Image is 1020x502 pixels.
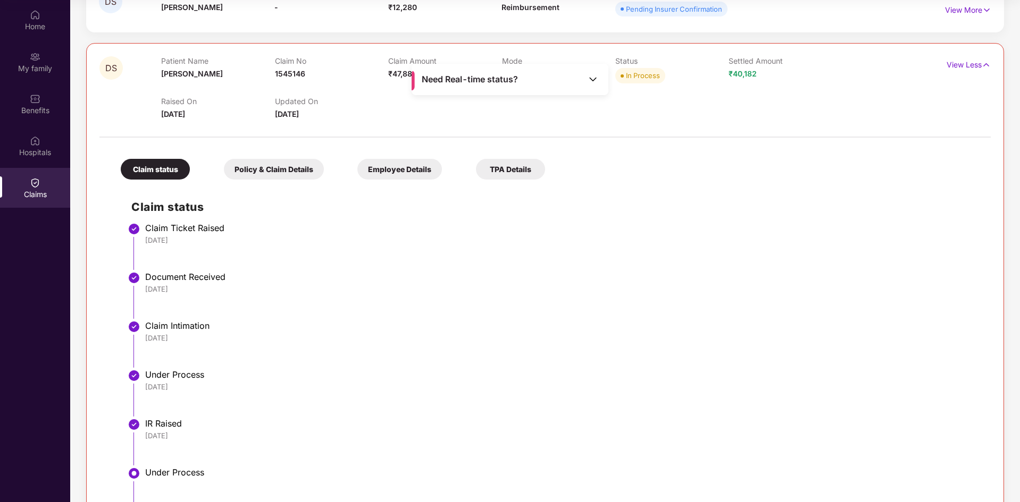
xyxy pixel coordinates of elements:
[161,3,223,12] span: [PERSON_NAME]
[30,93,40,104] img: svg+xml;base64,PHN2ZyBpZD0iQmVuZWZpdHMiIHhtbG5zPSJodHRwOi8vd3d3LnczLm9yZy8yMDAwL3N2ZyIgd2lkdGg9Ij...
[161,97,274,106] p: Raised On
[121,159,190,180] div: Claim status
[476,159,545,180] div: TPA Details
[30,10,40,20] img: svg+xml;base64,PHN2ZyBpZD0iSG9tZSIgeG1sbnM9Imh0dHA6Ly93d3cudzMub3JnLzIwMDAvc3ZnIiB3aWR0aD0iMjAiIG...
[275,69,305,78] span: 1545146
[388,69,417,78] span: ₹47,884
[947,56,991,71] p: View Less
[388,3,417,12] span: ₹12,280
[729,69,757,78] span: ₹40,182
[626,4,722,14] div: Pending Insurer Confirmation
[145,382,980,392] div: [DATE]
[501,3,559,12] span: Reimbursement
[161,56,274,65] p: Patient Name
[945,2,991,16] p: View More
[128,320,140,333] img: svg+xml;base64,PHN2ZyBpZD0iU3RlcC1Eb25lLTMyeDMyIiB4bWxucz0iaHR0cDovL3d3dy53My5vcmcvMjAwMC9zdmciIH...
[275,56,388,65] p: Claim No
[128,369,140,382] img: svg+xml;base64,PHN2ZyBpZD0iU3RlcC1Eb25lLTMyeDMyIiB4bWxucz0iaHR0cDovL3d3dy53My5vcmcvMjAwMC9zdmciIH...
[145,369,980,380] div: Under Process
[131,198,980,216] h2: Claim status
[275,97,388,106] p: Updated On
[145,320,980,331] div: Claim Intimation
[145,271,980,282] div: Document Received
[145,235,980,245] div: [DATE]
[161,69,223,78] span: [PERSON_NAME]
[274,3,278,12] span: -
[128,223,140,235] img: svg+xml;base64,PHN2ZyBpZD0iU3RlcC1Eb25lLTMyeDMyIiB4bWxucz0iaHR0cDovL3d3dy53My5vcmcvMjAwMC9zdmciIH...
[615,56,729,65] p: Status
[128,271,140,284] img: svg+xml;base64,PHN2ZyBpZD0iU3RlcC1Eb25lLTMyeDMyIiB4bWxucz0iaHR0cDovL3d3dy53My5vcmcvMjAwMC9zdmciIH...
[161,109,185,118] span: [DATE]
[128,467,140,480] img: svg+xml;base64,PHN2ZyBpZD0iU3RlcC1BY3RpdmUtMzJ4MzIiIHhtbG5zPSJodHRwOi8vd3d3LnczLm9yZy8yMDAwL3N2Zy...
[145,223,980,233] div: Claim Ticket Raised
[30,177,40,188] img: svg+xml;base64,PHN2ZyBpZD0iQ2xhaW0iIHhtbG5zPSJodHRwOi8vd3d3LnczLm9yZy8yMDAwL3N2ZyIgd2lkdGg9IjIwIi...
[388,56,501,65] p: Claim Amount
[145,333,980,343] div: [DATE]
[275,109,299,118] span: [DATE]
[982,59,991,71] img: svg+xml;base64,PHN2ZyB4bWxucz0iaHR0cDovL3d3dy53My5vcmcvMjAwMC9zdmciIHdpZHRoPSIxNyIgaGVpZ2h0PSIxNy...
[145,467,980,478] div: Under Process
[982,4,991,16] img: svg+xml;base64,PHN2ZyB4bWxucz0iaHR0cDovL3d3dy53My5vcmcvMjAwMC9zdmciIHdpZHRoPSIxNyIgaGVpZ2h0PSIxNy...
[30,52,40,62] img: svg+xml;base64,PHN2ZyB3aWR0aD0iMjAiIGhlaWdodD0iMjAiIHZpZXdCb3g9IjAgMCAyMCAyMCIgZmlsbD0ibm9uZSIgeG...
[105,64,117,73] span: DS
[357,159,442,180] div: Employee Details
[224,159,324,180] div: Policy & Claim Details
[145,284,980,294] div: [DATE]
[422,74,518,85] span: Need Real-time status?
[588,74,598,84] img: Toggle Icon
[30,135,40,146] img: svg+xml;base64,PHN2ZyBpZD0iSG9zcGl0YWxzIiB4bWxucz0iaHR0cDovL3d3dy53My5vcmcvMjAwMC9zdmciIHdpZHRoPS...
[128,418,140,431] img: svg+xml;base64,PHN2ZyBpZD0iU3RlcC1Eb25lLTMyeDMyIiB4bWxucz0iaHR0cDovL3d3dy53My5vcmcvMjAwMC9zdmciIH...
[502,56,615,65] p: Mode
[729,56,842,65] p: Settled Amount
[145,418,980,429] div: IR Raised
[145,431,980,440] div: [DATE]
[626,70,660,81] div: In Process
